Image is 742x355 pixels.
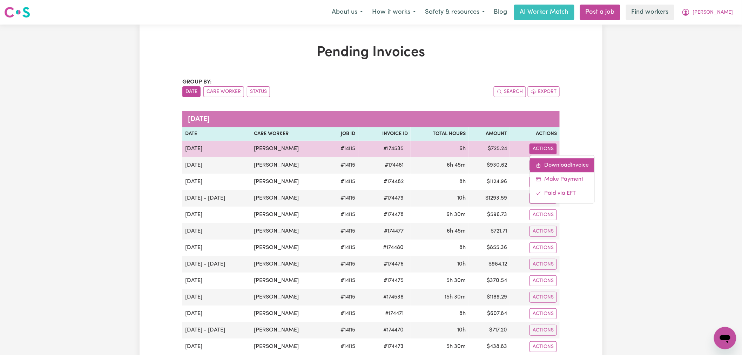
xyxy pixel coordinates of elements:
button: Actions [529,176,557,187]
td: [PERSON_NAME] [251,306,327,322]
th: Care Worker [251,127,327,141]
button: Search [494,86,526,97]
td: $ 438.83 [469,339,510,355]
span: 8 hours [460,245,466,250]
td: [DATE] [182,207,251,223]
td: [PERSON_NAME] [251,174,327,190]
td: $ 1189.29 [469,289,510,306]
button: Actions [529,292,557,303]
span: # 174535 [379,145,408,153]
td: [PERSON_NAME] [251,322,327,339]
button: Actions [529,308,557,319]
th: Actions [510,127,560,141]
td: [PERSON_NAME] [251,207,327,223]
span: [PERSON_NAME] [693,9,733,16]
td: # 14115 [327,190,358,207]
td: # 14115 [327,240,358,256]
a: Download invoice #174535 [530,158,594,172]
span: # 174482 [379,177,408,186]
a: Blog [490,5,511,20]
button: sort invoices by paid status [247,86,270,97]
td: [PERSON_NAME] [251,256,327,273]
span: # 174470 [379,326,408,334]
th: Invoice ID [358,127,411,141]
td: # 14115 [327,207,358,223]
th: Job ID [327,127,358,141]
td: # 14115 [327,322,358,339]
td: [PERSON_NAME] [251,240,327,256]
td: $ 721.71 [469,223,510,240]
div: Actions [530,155,595,203]
td: [DATE] - [DATE] [182,190,251,207]
span: 5 hours 30 minutes [447,344,466,349]
caption: [DATE] [182,111,560,127]
h1: Pending Invoices [182,44,560,61]
a: Mark invoice #174535 as paid via EFT [530,186,594,200]
img: Careseekers logo [4,6,30,19]
td: $ 984.12 [469,256,510,273]
td: # 14115 [327,256,358,273]
td: # 14115 [327,306,358,322]
span: # 174473 [379,342,408,351]
td: $ 717.20 [469,322,510,339]
span: # 174477 [380,227,408,235]
span: 10 hours [458,327,466,333]
td: [PERSON_NAME] [251,223,327,240]
th: Date [182,127,251,141]
button: Actions [529,143,557,154]
td: [DATE] - [DATE] [182,256,251,273]
button: Actions [529,341,557,352]
span: # 174480 [379,243,408,252]
span: # 174471 [381,309,408,318]
span: # 174479 [379,194,408,202]
td: [DATE] [182,157,251,174]
td: [DATE] [182,174,251,190]
button: Actions [529,259,557,270]
a: Find workers [626,5,674,20]
td: [PERSON_NAME] [251,339,327,355]
span: 8 hours [460,311,466,316]
span: 10 hours [458,261,466,267]
button: Actions [529,226,557,237]
th: Total Hours [411,127,469,141]
a: Post a job [580,5,620,20]
button: Actions [529,275,557,286]
td: $ 596.73 [469,207,510,223]
td: $ 370.54 [469,273,510,289]
button: sort invoices by care worker [203,86,244,97]
span: 10 hours [458,195,466,201]
span: # 174476 [379,260,408,268]
span: 5 hours 30 minutes [447,278,466,283]
button: Safety & resources [420,5,490,20]
span: 6 hours [460,146,466,152]
button: sort invoices by date [182,86,201,97]
td: $ 725.24 [469,141,510,157]
td: [DATE] [182,339,251,355]
span: # 174478 [379,210,408,219]
span: 8 hours [460,179,466,185]
button: About us [327,5,367,20]
td: # 14115 [327,157,358,174]
td: $ 607.84 [469,306,510,322]
span: Group by: [182,79,212,85]
td: [DATE] - [DATE] [182,322,251,339]
td: [PERSON_NAME] [251,157,327,174]
button: How it works [367,5,420,20]
td: # 14115 [327,174,358,190]
td: # 14115 [327,339,358,355]
td: $ 855.36 [469,240,510,256]
th: Amount [469,127,510,141]
td: [DATE] [182,240,251,256]
td: [PERSON_NAME] [251,190,327,207]
td: $ 930.62 [469,157,510,174]
td: [DATE] [182,306,251,322]
span: 6 hours 45 minutes [447,228,466,234]
a: Careseekers logo [4,4,30,20]
td: [DATE] [182,273,251,289]
td: [PERSON_NAME] [251,273,327,289]
td: [DATE] [182,141,251,157]
span: 6 hours 45 minutes [447,162,466,168]
button: My Account [677,5,738,20]
td: # 14115 [327,223,358,240]
td: [DATE] [182,289,251,306]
